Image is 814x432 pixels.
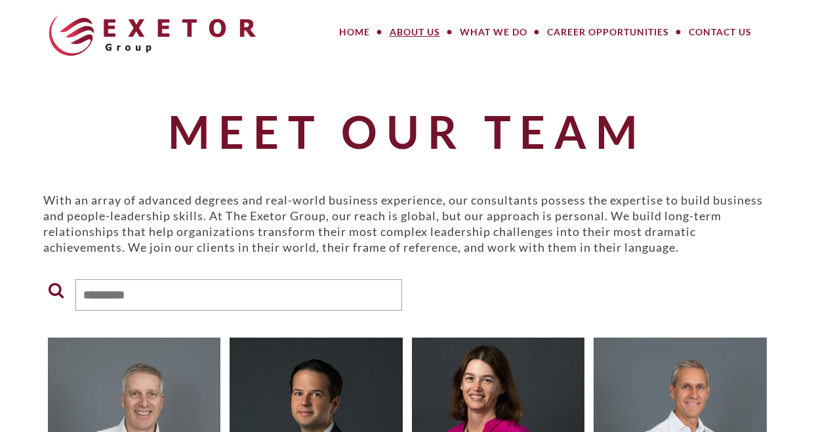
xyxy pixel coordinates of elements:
a: Career Opportunities [537,19,679,45]
img: The Exetor Group [49,15,256,56]
a: Contact Us [679,19,762,45]
h1: Meet Our Team [43,107,771,156]
a: Home [329,19,380,45]
a: About Us [380,19,450,45]
a: What We Do [450,19,537,45]
p: With an array of advanced degrees and real-world business experience, our consultants possess the... [43,192,771,255]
